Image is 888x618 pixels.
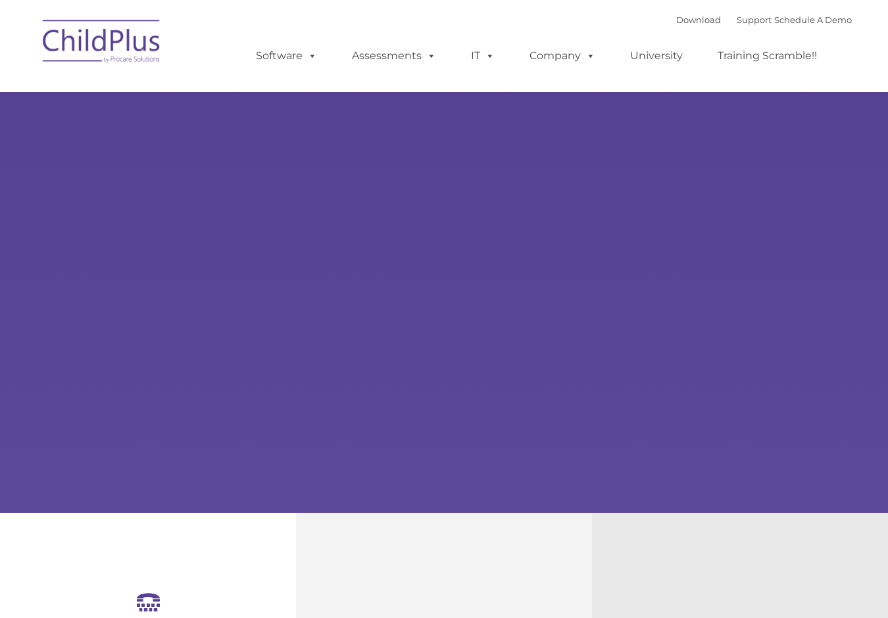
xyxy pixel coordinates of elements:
a: Download [676,14,721,25]
a: Software [243,43,330,69]
img: ChildPlus by Procare Solutions [36,11,168,76]
a: Assessments [339,43,449,69]
a: Support [737,14,772,25]
a: University [617,43,696,69]
a: Company [516,43,608,69]
a: Training Scramble!! [704,43,830,69]
a: Schedule A Demo [774,14,852,25]
a: IT [458,43,508,69]
font: | [676,14,852,25]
